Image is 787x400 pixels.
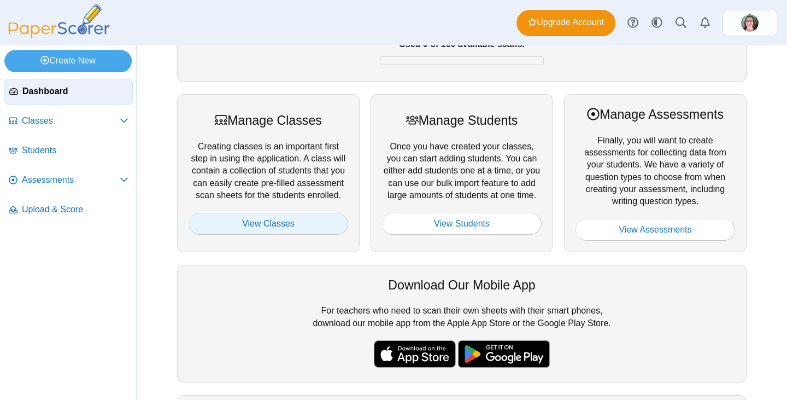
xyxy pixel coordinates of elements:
[22,174,120,186] span: Assessments
[177,265,747,383] div: For teachers who need to scan their own sheets with their smart phones, download our mobile app f...
[528,16,604,28] span: Upgrade Account
[382,213,542,235] a: View Students
[177,94,360,252] div: Creating classes is an important first step in using the application. A class will contain a coll...
[516,10,615,36] a: Upgrade Account
[4,79,133,105] a: Dashboard
[693,11,717,35] a: Alerts
[575,106,735,123] div: Manage Assessments
[4,30,114,39] a: PaperScorer
[371,94,553,252] div: Once you have created your classes, you can start adding students. You can either add students on...
[4,108,133,135] a: Classes
[22,85,128,97] span: Dashboard
[22,204,128,216] span: Upload & Score
[374,340,456,368] img: apple-store-badge.svg
[4,50,132,72] a: Create New
[741,14,759,32] span: Brooke Kelly
[458,340,550,368] img: google-play-badge.png
[4,4,114,38] img: PaperScorer
[4,197,133,223] a: Upload & Score
[22,115,120,127] span: Classes
[189,213,348,235] a: View Classes
[189,112,348,129] div: Manage Classes
[741,14,759,32] img: ps.jIrQeq6sXhOn61F0
[189,276,735,294] div: Download Our Mobile App
[564,94,747,252] div: Finally, you will want to create assessments for collecting data from your students. We have a va...
[4,167,133,194] a: Assessments
[575,219,735,241] a: View Assessments
[4,138,133,164] a: Students
[22,144,128,156] span: Students
[723,10,777,36] a: ps.jIrQeq6sXhOn61F0
[382,112,542,129] div: Manage Students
